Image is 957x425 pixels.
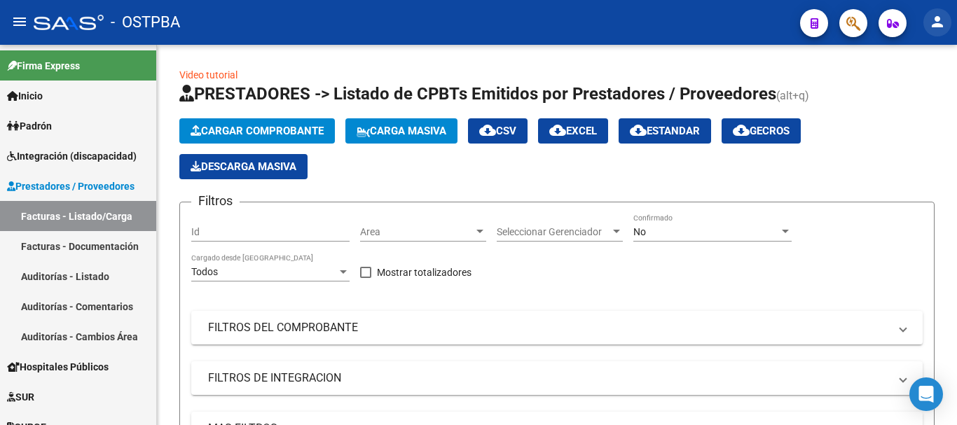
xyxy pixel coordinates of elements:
[179,69,237,81] a: Video tutorial
[776,89,809,102] span: (alt+q)
[538,118,608,144] button: EXCEL
[633,226,646,237] span: No
[7,359,109,375] span: Hospitales Públicos
[479,122,496,139] mat-icon: cloud_download
[549,125,597,137] span: EXCEL
[909,377,943,411] div: Open Intercom Messenger
[7,179,135,194] span: Prestadores / Proveedores
[11,13,28,30] mat-icon: menu
[360,226,474,238] span: Area
[191,311,923,344] mat-expansion-panel-header: FILTROS DEL COMPROBANTE
[630,122,647,139] mat-icon: cloud_download
[357,125,446,137] span: Carga Masiva
[7,58,80,74] span: Firma Express
[377,264,471,281] span: Mostrar totalizadores
[722,118,801,144] button: Gecros
[179,154,308,179] app-download-masive: Descarga masiva de comprobantes (adjuntos)
[179,154,308,179] button: Descarga Masiva
[479,125,516,137] span: CSV
[929,13,946,30] mat-icon: person
[191,191,240,211] h3: Filtros
[468,118,528,144] button: CSV
[191,160,296,173] span: Descarga Masiva
[191,361,923,395] mat-expansion-panel-header: FILTROS DE INTEGRACION
[733,125,790,137] span: Gecros
[733,122,750,139] mat-icon: cloud_download
[497,226,610,238] span: Seleccionar Gerenciador
[7,389,34,405] span: SUR
[7,88,43,104] span: Inicio
[7,118,52,134] span: Padrón
[179,118,335,144] button: Cargar Comprobante
[208,370,889,386] mat-panel-title: FILTROS DE INTEGRACION
[111,7,180,38] span: - OSTPBA
[179,84,776,104] span: PRESTADORES -> Listado de CPBTs Emitidos por Prestadores / Proveedores
[191,266,218,277] span: Todos
[191,125,324,137] span: Cargar Comprobante
[630,125,700,137] span: Estandar
[619,118,711,144] button: Estandar
[549,122,566,139] mat-icon: cloud_download
[345,118,457,144] button: Carga Masiva
[7,148,137,164] span: Integración (discapacidad)
[208,320,889,335] mat-panel-title: FILTROS DEL COMPROBANTE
